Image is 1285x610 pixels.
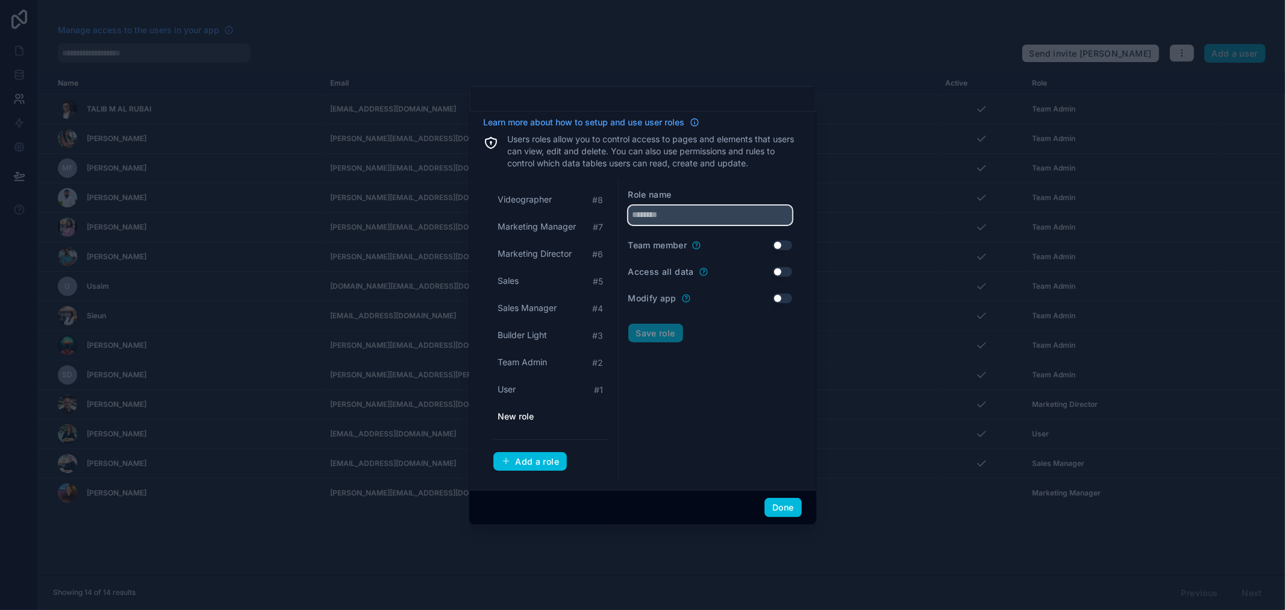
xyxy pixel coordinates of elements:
span: User [498,383,516,395]
span: Marketing Director [498,248,572,260]
div: Add a role [501,456,560,467]
span: # 1 [595,384,604,396]
span: # 3 [593,330,604,342]
span: Videographer [498,193,552,206]
span: # 2 [593,357,604,369]
span: # 6 [593,248,604,260]
button: Done [764,498,801,517]
span: # 8 [593,194,604,206]
span: Sales [498,275,519,287]
label: Team member [628,239,687,251]
span: Builder Light [498,329,548,341]
p: Users roles allow you to control access to pages and elements that users can view, edit and delet... [508,133,802,169]
label: Access all data [628,266,694,278]
span: Learn more about how to setup and use user roles [484,116,685,128]
label: Role name [628,189,672,201]
a: Learn more about how to setup and use user roles [484,116,699,128]
span: Team Admin [498,356,548,368]
span: Sales Manager [498,302,557,314]
button: Add a role [493,452,567,471]
span: Marketing Manager [498,221,577,233]
span: # 4 [593,303,604,315]
label: Modify app [628,292,677,304]
span: # 7 [593,221,604,233]
span: New role [498,410,534,423]
span: # 5 [593,275,604,288]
